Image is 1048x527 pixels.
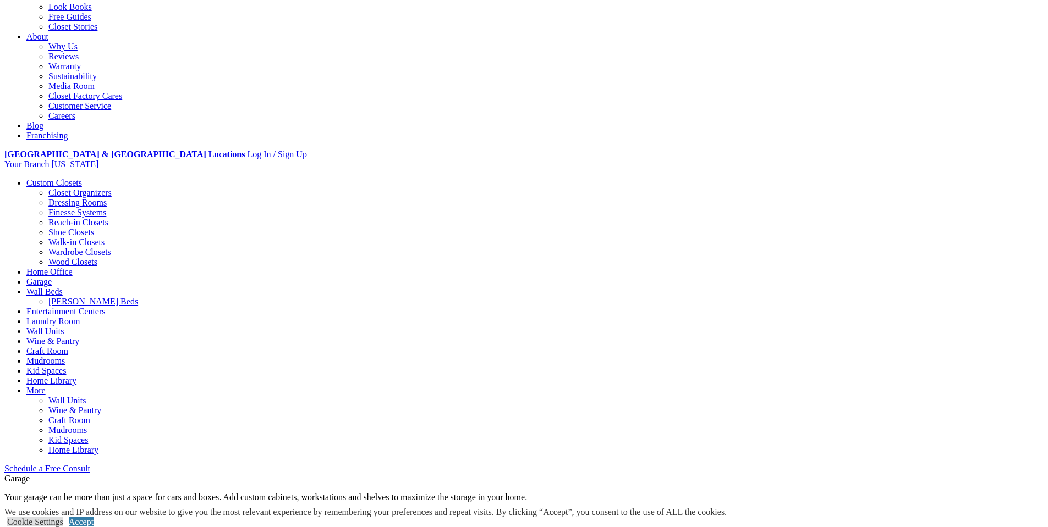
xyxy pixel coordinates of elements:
a: Media Room [48,81,95,91]
a: Home Library [48,445,98,454]
a: Closet Stories [48,22,97,31]
a: Finesse Systems [48,208,106,217]
a: Franchising [26,131,68,140]
a: Craft Room [48,415,90,425]
a: Wall Units [26,326,64,336]
a: Garage [26,277,52,286]
a: Wall Beds [26,287,63,296]
a: Wall Units [48,396,86,405]
a: Look Books [48,2,92,12]
div: We use cookies and IP address on our website to give you the most relevant experience by remember... [4,507,727,517]
a: Blog [26,121,43,130]
a: Dressing Rooms [48,198,107,207]
p: Your garage can be more than just a space for cars and boxes. Add custom cabinets, workstations a... [4,492,1044,502]
a: Entertainment Centers [26,307,106,316]
a: Kid Spaces [48,435,88,445]
a: Mudrooms [26,356,65,365]
a: Wine & Pantry [26,336,79,346]
a: Closet Factory Cares [48,91,122,101]
a: Free Guides [48,12,91,21]
a: Why Us [48,42,78,51]
a: Wood Closets [48,257,97,267]
a: About [26,32,48,41]
a: Reach-in Closets [48,218,108,227]
a: Sustainability [48,71,97,81]
a: Reviews [48,52,79,61]
a: Mudrooms [48,425,87,435]
a: Home Office [26,267,73,276]
a: Careers [48,111,75,120]
a: Wardrobe Closets [48,247,111,257]
a: Customer Service [48,101,111,110]
a: Cookie Settings [7,517,63,526]
span: [US_STATE] [51,159,98,169]
a: Warranty [48,62,81,71]
a: Home Library [26,376,76,385]
a: Laundry Room [26,317,80,326]
a: Custom Closets [26,178,82,187]
a: Closet Organizers [48,188,112,197]
a: [PERSON_NAME] Beds [48,297,138,306]
a: Kid Spaces [26,366,66,375]
a: Your Branch [US_STATE] [4,159,98,169]
a: Shoe Closets [48,228,94,237]
a: Log In / Sign Up [247,149,306,159]
a: Accept [69,517,94,526]
a: More menu text will display only on big screen [26,386,46,395]
a: Wine & Pantry [48,406,101,415]
a: Craft Room [26,346,68,356]
a: Schedule a Free Consult (opens a dropdown menu) [4,464,90,473]
span: Garage [4,474,30,483]
a: [GEOGRAPHIC_DATA] & [GEOGRAPHIC_DATA] Locations [4,149,245,159]
span: Your Branch [4,159,49,169]
a: Walk-in Closets [48,237,105,247]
